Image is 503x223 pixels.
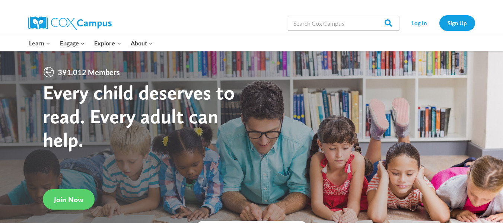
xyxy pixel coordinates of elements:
input: Search Cox Campus [288,16,399,31]
span: Engage [60,38,85,48]
nav: Primary Navigation [25,35,158,51]
img: Cox Campus [28,16,112,30]
strong: Every child deserves to read. Every adult can help. [43,80,235,152]
span: Join Now [54,195,83,204]
span: About [131,38,153,48]
a: Log In [403,15,436,31]
nav: Secondary Navigation [403,15,475,31]
span: 391,012 Members [55,66,123,78]
a: Join Now [43,189,95,210]
span: Explore [94,38,121,48]
a: Sign Up [439,15,475,31]
span: Learn [29,38,50,48]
